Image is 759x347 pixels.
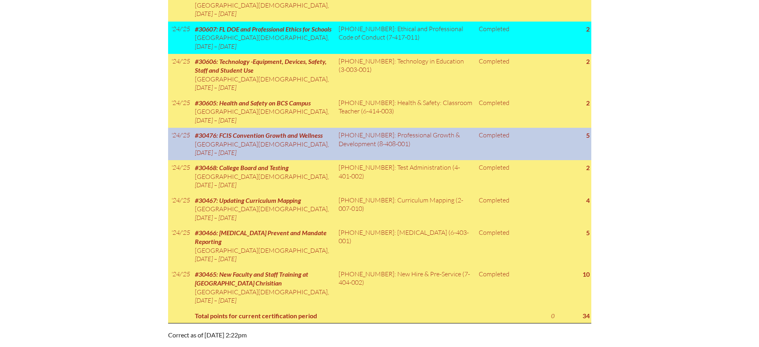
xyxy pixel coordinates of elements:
td: '24/'25 [168,193,192,225]
td: '24/'25 [168,160,192,192]
td: [PHONE_NUMBER]: Curriculum Mapping (2-007-010) [335,193,476,225]
span: [GEOGRAPHIC_DATA][DEMOGRAPHIC_DATA] [195,34,328,42]
span: [DATE] – [DATE] [195,149,236,157]
td: , [192,128,336,160]
td: [PHONE_NUMBER]: New Hire & Pre-Service (7-404-002) [335,267,476,308]
td: '24/'25 [168,54,192,95]
strong: 4 [586,196,590,204]
strong: 2 [586,25,590,33]
td: [PHONE_NUMBER]: [MEDICAL_DATA] (6-403-001) [335,225,476,267]
td: Completed [476,22,518,54]
strong: 2 [586,58,590,65]
span: [GEOGRAPHIC_DATA][DEMOGRAPHIC_DATA] [195,173,328,180]
span: #30468: College Board and Testing [195,164,289,171]
span: [GEOGRAPHIC_DATA][DEMOGRAPHIC_DATA] [195,288,328,296]
th: 34 [556,308,591,323]
strong: 2 [586,164,590,171]
span: [DATE] – [DATE] [195,296,236,304]
span: #30607: FL DOE and Professional Ethics for Schools [195,25,331,33]
td: Completed [476,128,518,160]
td: '24/'25 [168,267,192,308]
td: [PHONE_NUMBER]: Professional Growth & Development (8-408-001) [335,128,476,160]
span: #30476: FCIS Convention Growth and Wellness [195,131,323,139]
td: , [192,95,336,128]
span: [GEOGRAPHIC_DATA][DEMOGRAPHIC_DATA] [195,246,328,254]
span: [GEOGRAPHIC_DATA][DEMOGRAPHIC_DATA] [195,140,328,148]
span: [DATE] – [DATE] [195,255,236,263]
td: , [192,267,336,308]
td: [PHONE_NUMBER]: Ethical and Professional Code of Conduct (7-417-011) [335,22,476,54]
td: , [192,54,336,95]
strong: 2 [586,99,590,107]
th: 0 [518,308,556,323]
span: #30466: [MEDICAL_DATA] Prevent and Mandate Reporting [195,229,327,245]
span: [GEOGRAPHIC_DATA][DEMOGRAPHIC_DATA] [195,75,328,83]
td: , [192,225,336,267]
span: [DATE] – [DATE] [195,116,236,124]
td: , [192,22,336,54]
td: '24/'25 [168,22,192,54]
p: Correct as of [DATE] 2:22pm [168,330,449,340]
td: [PHONE_NUMBER]: Technology in Education (3-003-001) [335,54,476,95]
td: , [192,193,336,225]
td: '24/'25 [168,128,192,160]
span: [DATE] – [DATE] [195,83,236,91]
td: [PHONE_NUMBER]: Test Administration (4-401-002) [335,160,476,192]
td: Completed [476,54,518,95]
td: Completed [476,267,518,308]
strong: 5 [586,131,590,139]
span: [GEOGRAPHIC_DATA][DEMOGRAPHIC_DATA] [195,205,328,213]
td: '24/'25 [168,95,192,128]
td: Completed [476,193,518,225]
td: Completed [476,225,518,267]
span: #30467: Updating Curriculum Mapping [195,196,301,204]
span: [DATE] – [DATE] [195,214,236,222]
strong: 10 [583,270,590,278]
strong: 5 [586,229,590,236]
td: Completed [476,95,518,128]
td: Completed [476,160,518,192]
span: #30606: Technology -Equipment, Devices, Safety, Staff and Student Use [195,58,327,74]
td: , [192,160,336,192]
span: [GEOGRAPHIC_DATA][DEMOGRAPHIC_DATA] [195,107,328,115]
span: #30465: New Faculty and Staff Training at [GEOGRAPHIC_DATA] Chrisitian [195,270,308,287]
span: [DATE] – [DATE] [195,10,236,18]
td: [PHONE_NUMBER]: Health & Safety: Classroom Teacher (6-414-003) [335,95,476,128]
span: [GEOGRAPHIC_DATA][DEMOGRAPHIC_DATA] [195,1,328,9]
span: [DATE] – [DATE] [195,181,236,189]
td: '24/'25 [168,225,192,267]
span: [DATE] – [DATE] [195,42,236,50]
span: #30605: Health and Safety on BCS Campus [195,99,311,107]
th: Total points for current certification period [192,308,519,323]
